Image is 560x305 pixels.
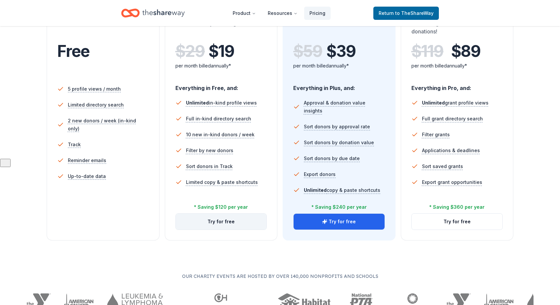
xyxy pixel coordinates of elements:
span: Up-to-date data [68,172,106,180]
span: to TheShareWay [395,10,434,16]
a: Pricing [304,7,331,20]
span: copy & paste shortcuts [304,187,380,193]
span: Limited copy & paste shortcuts [186,178,258,186]
span: Sort donors in Track [186,162,233,170]
button: Try for free [294,214,385,230]
span: Return [379,9,434,17]
button: Try for free [176,214,267,230]
div: * Saving $120 per year [194,203,248,211]
a: Returnto TheShareWay [373,7,439,20]
span: Export donors [304,170,336,178]
a: Home [121,5,185,21]
button: Product [227,7,261,20]
nav: Main [227,5,331,21]
span: Export grant opportunities [422,178,482,186]
div: * Saving $240 per year [311,203,367,211]
button: Resources [262,7,303,20]
span: Sort saved grants [422,162,463,170]
span: Unlimited [304,187,327,193]
button: Try for free [412,214,503,230]
div: * Saving $360 per year [429,203,485,211]
p: Our charity events are hosted by over 140,000 nonprofits and schools [26,272,534,280]
span: Reminder emails [68,156,106,164]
